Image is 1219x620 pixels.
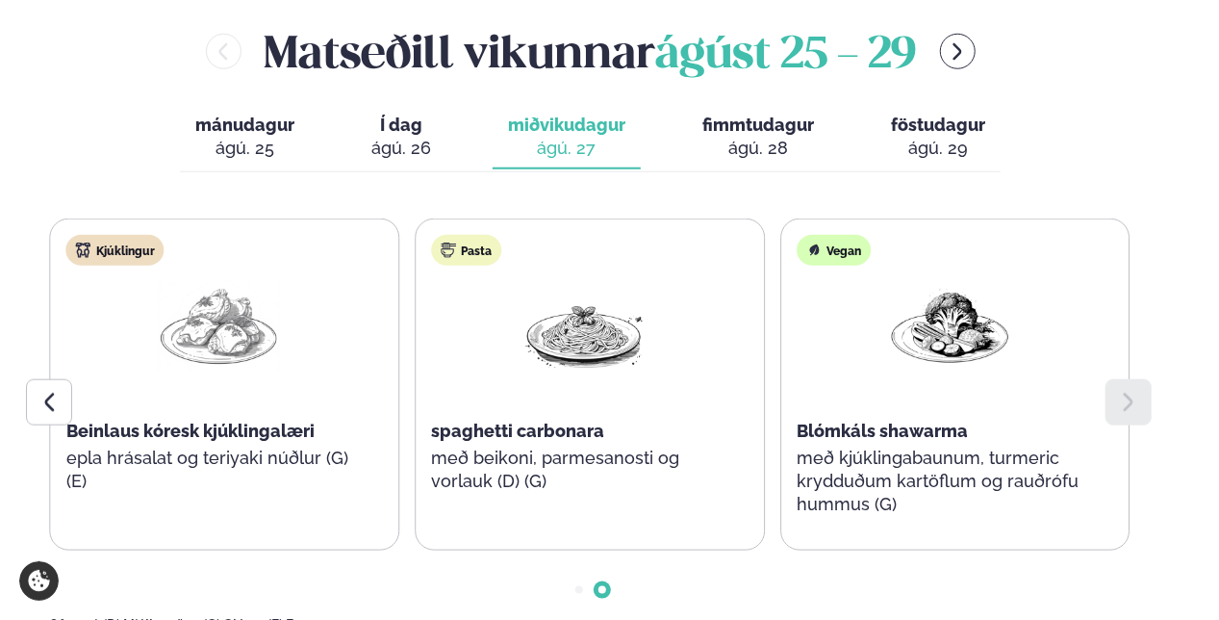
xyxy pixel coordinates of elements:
[158,281,281,371] img: Chicken-thighs.png
[180,106,310,169] button: mánudagur ágú. 25
[66,421,315,441] span: Beinlaus kóresk kjúklingalæri
[195,115,294,135] span: mánudagur
[888,281,1011,371] img: Vegan.png
[66,235,165,266] div: Kjúklingur
[687,106,829,169] button: fimmtudagur ágú. 28
[19,561,59,601] a: Cookie settings
[876,106,1001,169] button: föstudagur ágú. 29
[806,243,822,258] img: Vegan.svg
[431,235,501,266] div: Pasta
[441,243,456,258] img: pasta.svg
[598,586,606,594] span: Go to slide 2
[195,137,294,160] div: ágú. 25
[797,421,968,441] span: Blómkáls shawarma
[575,586,583,594] span: Go to slide 1
[356,106,446,169] button: Í dag ágú. 26
[940,34,976,69] button: menu-btn-right
[431,447,737,493] p: með beikoni, parmesanosti og vorlauk (D) (G)
[265,20,917,83] h2: Matseðill vikunnar
[206,34,241,69] button: menu-btn-left
[797,235,871,266] div: Vegan
[66,447,372,493] p: epla hrásalat og teriyaki núðlur (G) (E)
[522,281,646,371] img: Spagetti.png
[508,115,625,135] span: miðvikudagur
[702,115,814,135] span: fimmtudagur
[891,137,985,160] div: ágú. 29
[371,114,431,137] span: Í dag
[891,115,985,135] span: föstudagur
[656,35,917,77] span: ágúst 25 - 29
[371,137,431,160] div: ágú. 26
[797,447,1103,516] p: með kjúklingabaunum, turmeric krydduðum kartöflum og rauðrófu hummus (G)
[702,137,814,160] div: ágú. 28
[431,421,604,441] span: spaghetti carbonara
[493,106,641,169] button: miðvikudagur ágú. 27
[508,137,625,160] div: ágú. 27
[76,243,91,258] img: chicken.svg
